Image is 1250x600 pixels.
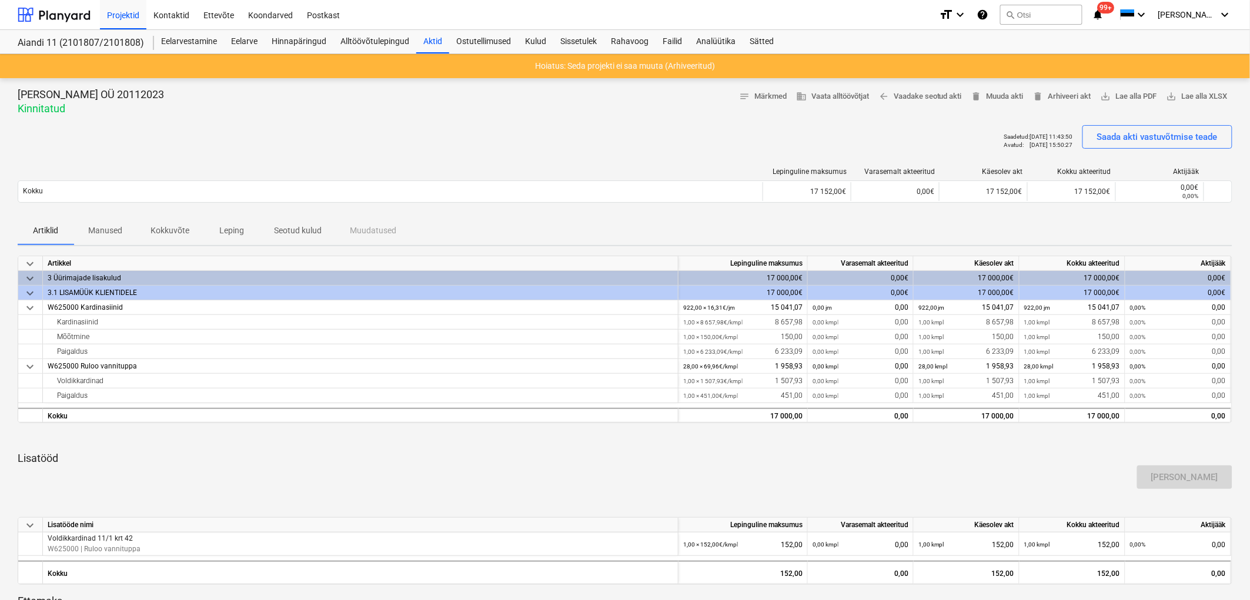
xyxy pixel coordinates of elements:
div: 17 000,00€ [1020,286,1125,300]
div: 0,00€ [808,286,914,300]
div: 152,00 [1020,561,1125,584]
span: keyboard_arrow_down [23,518,37,532]
div: Rahavoog [604,30,656,53]
p: [DATE] 11:43:50 [1030,133,1073,140]
div: 3.1 LISAMÜÜK KLIENTIDELE [48,286,673,300]
span: Lae alla XLSX [1167,90,1228,103]
div: 0,00 [813,359,908,374]
div: 150,00 [1024,330,1120,344]
button: Vaadake seotud akti [874,88,967,106]
small: 28,00 kmpl [918,363,948,370]
div: 17 000,00€ [679,286,808,300]
div: 0,00€ [808,271,914,286]
div: 0,00 [1125,561,1231,584]
div: 8 657,98 [1024,315,1120,330]
div: 451,00 [683,388,803,403]
small: 1,00 kmpl [1024,541,1050,548]
div: 152,00 [918,532,1014,557]
div: Lisatööde nimi [43,518,679,532]
div: 17 000,00 [1020,408,1125,423]
div: 6 233,09 [683,344,803,359]
div: 0,00 [813,315,908,330]
span: business [796,91,807,102]
a: Hinnapäringud [265,30,333,53]
p: Lisatööd [18,451,1232,465]
small: 0,00% [1183,193,1199,199]
div: 0,00 [1130,300,1226,315]
button: Saada akti vastuvõtmise teade [1082,125,1232,149]
div: 0,00 [813,344,908,359]
div: 6 233,09 [1024,344,1120,359]
div: 150,00 [683,330,803,344]
p: Kokkuvõte [151,224,189,237]
div: 0,00€ [1125,271,1231,286]
p: Hoiatus: Seda projekti ei saa muuta (Arhiveeritud) [535,60,715,72]
div: 451,00 [1024,388,1120,403]
div: 15 041,07 [1024,300,1120,315]
p: Manused [88,224,122,237]
div: 0,00€ [851,182,939,201]
div: 1 507,93 [683,374,803,388]
div: 0,00 [813,409,908,424]
div: 0,00 [1130,315,1226,330]
small: 1,00 kmpl [918,348,944,355]
span: Muuda akti [971,90,1024,103]
span: delete [971,91,982,102]
small: 0,00 jm [813,304,832,311]
div: 1 958,93 [918,359,1014,374]
span: Vaadake seotud akti [878,90,962,103]
small: 0,00% [1130,304,1146,311]
small: 1,00 × 451,00€ / kmpl [683,393,738,399]
div: Aktijääk [1125,256,1231,271]
div: 0,00 [1130,532,1226,557]
span: delete [1033,91,1044,102]
div: Aiandi 11 (2101807/2101808) [18,37,140,49]
div: 152,00 [1024,532,1120,557]
div: Kardinasiinid [48,315,673,330]
a: Aktid [416,30,449,53]
p: Seotud kulud [274,224,322,237]
small: 1,00 × 152,00€ / kmpl [683,541,738,548]
div: 152,00 [679,561,808,584]
small: 0,00 kmpl [813,393,838,399]
div: Käesolev akt [914,518,1020,532]
div: 1 958,93 [683,359,803,374]
p: Artiklid [32,224,60,237]
span: keyboard_arrow_down [23,271,37,286]
small: 28,00 × 69,96€ / kmpl [683,363,738,370]
div: 0,00 [1130,359,1226,374]
div: 0,00 [1130,344,1226,359]
div: Lepinguline maksumus [679,518,808,532]
div: 17 000,00€ [679,271,808,286]
div: Kokku [43,561,679,584]
small: 1,00 × 1 507,93€ / kmpl [683,378,743,384]
div: Saada akti vastuvõtmise teade [1097,129,1218,145]
small: 0,00% [1130,363,1146,370]
i: notifications [1092,8,1104,22]
small: 1,00 kmpl [918,334,944,340]
a: Kulud [518,30,553,53]
small: 0,00 kmpl [813,378,838,384]
div: Mõõtmine [48,330,673,344]
span: save_alt [1101,91,1111,102]
div: Eelarve [224,30,265,53]
div: Aktijääk [1121,167,1199,176]
div: 8 657,98 [683,315,803,330]
small: 0,00 kmpl [813,334,838,340]
small: 922,00 jm [918,304,945,311]
div: Sätted [743,30,781,53]
div: Lepinguline maksumus [679,256,808,271]
a: Eelarvestamine [154,30,224,53]
div: 150,00 [918,330,1014,344]
span: Märkmed [739,90,787,103]
div: 17 152,00€ [763,182,851,201]
a: Ostutellimused [449,30,518,53]
span: keyboard_arrow_down [23,257,37,271]
i: keyboard_arrow_down [1218,8,1232,22]
p: [DATE] 15:50:27 [1030,141,1073,149]
span: arrow_back [878,91,889,102]
p: Voldikkardinad 11/1 krt 42 [48,534,141,544]
div: 17 000,00€ [914,286,1020,300]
